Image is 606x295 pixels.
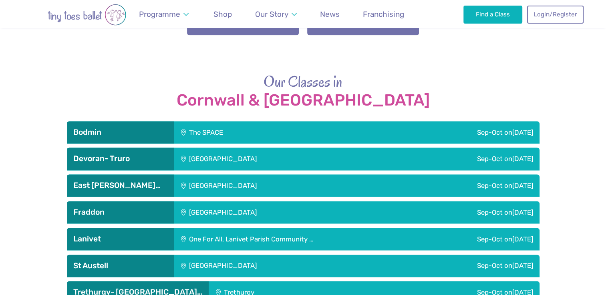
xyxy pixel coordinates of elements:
[73,207,167,217] h3: Fraddon
[359,5,408,24] a: Franchising
[73,234,167,244] h3: Lanivet
[381,255,540,277] div: Sep-Oct on
[210,5,236,24] a: Shop
[381,147,540,170] div: Sep-Oct on
[264,71,342,92] span: Our Classes in
[73,261,167,271] h3: St Austell
[512,128,533,136] span: [DATE]
[316,5,344,24] a: News
[512,261,533,269] span: [DATE]
[23,4,151,26] img: tiny toes ballet
[139,10,180,19] span: Programme
[363,10,404,19] span: Franchising
[463,6,522,23] a: Find a Class
[73,154,167,163] h3: Devoran- Truro
[338,121,540,144] div: Sep-Oct on
[512,235,533,243] span: [DATE]
[174,121,338,144] div: The SPACE
[174,174,381,197] div: [GEOGRAPHIC_DATA]
[527,6,583,23] a: Login/Register
[512,208,533,216] span: [DATE]
[174,255,381,277] div: [GEOGRAPHIC_DATA]
[73,128,167,137] h3: Bodmin
[422,228,540,250] div: Sep-Oct on
[512,181,533,189] span: [DATE]
[213,10,232,19] span: Shop
[381,174,540,197] div: Sep-Oct on
[381,201,540,223] div: Sep-Oct on
[174,228,422,250] div: One For All, Lanivet Parish Community …
[174,147,381,170] div: [GEOGRAPHIC_DATA]
[512,155,533,163] span: [DATE]
[255,10,288,19] span: Our Story
[320,10,340,19] span: News
[67,92,540,109] strong: Cornwall & [GEOGRAPHIC_DATA]
[73,181,167,190] h3: East [PERSON_NAME]…
[135,5,193,24] a: Programme
[251,5,300,24] a: Our Story
[174,201,381,223] div: [GEOGRAPHIC_DATA]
